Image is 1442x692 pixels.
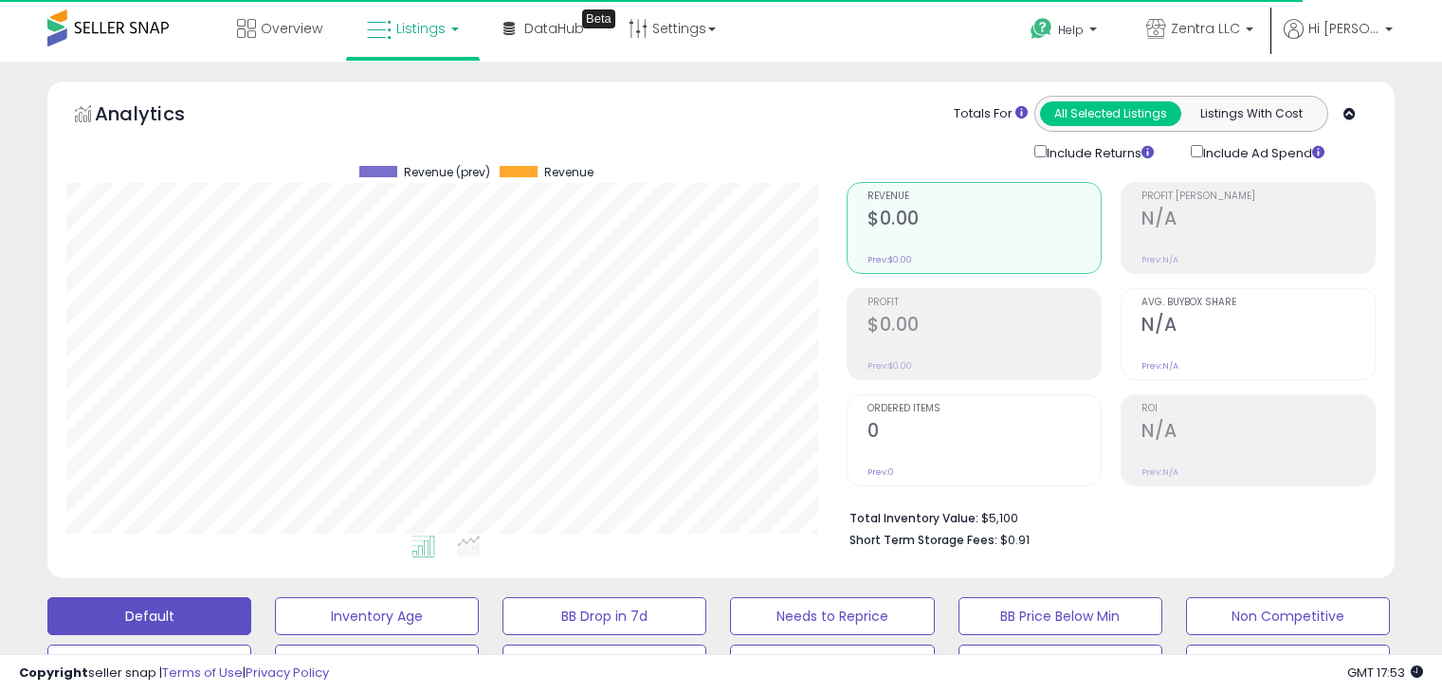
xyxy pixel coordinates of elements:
i: Get Help [1030,17,1053,41]
a: Terms of Use [162,664,243,682]
span: Revenue (prev) [404,166,490,179]
small: Prev: 0 [867,466,894,478]
h2: $0.00 [867,208,1101,233]
div: seller snap | | [19,665,329,683]
span: Zentra LLC [1171,19,1240,38]
button: Needs to Reprice [730,597,934,635]
h2: N/A [1141,208,1375,233]
span: ROI [1141,404,1375,414]
button: Break MAP [958,645,1162,683]
span: Ordered Items [867,404,1101,414]
small: Prev: N/A [1141,254,1178,265]
button: Items Being Repriced [502,645,706,683]
button: Inventory Age [275,597,479,635]
button: Non Competitive [1186,597,1390,635]
li: $5,100 [849,505,1361,528]
div: Tooltip anchor [582,9,615,28]
span: $0.91 [1000,531,1030,549]
a: Privacy Policy [246,664,329,682]
button: BB Drop in 7d [502,597,706,635]
b: Short Term Storage Fees: [849,532,997,548]
span: Profit [867,298,1101,308]
small: Prev: $0.00 [867,360,912,372]
button: BB Price Below Min [958,597,1162,635]
b: Total Inventory Value: [849,510,978,526]
button: Lladro [1186,645,1390,683]
h2: N/A [1141,420,1375,446]
span: Revenue [544,166,593,179]
div: Totals For [954,105,1028,123]
button: 30 Day Decrease [730,645,934,683]
button: Top Sellers [47,645,251,683]
span: Hi [PERSON_NAME] [1308,19,1379,38]
div: Include Returns [1020,141,1177,163]
button: Listings With Cost [1180,101,1322,126]
span: DataHub [524,19,584,38]
span: Listings [396,19,446,38]
h2: N/A [1141,314,1375,339]
a: Help [1015,3,1116,62]
span: Overview [261,19,322,38]
strong: Copyright [19,664,88,682]
h2: $0.00 [867,314,1101,339]
h2: 0 [867,420,1101,446]
small: Prev: N/A [1141,360,1178,372]
span: Help [1058,22,1084,38]
small: Prev: N/A [1141,466,1178,478]
small: Prev: $0.00 [867,254,912,265]
span: Avg. Buybox Share [1141,298,1375,308]
a: Hi [PERSON_NAME] [1284,19,1393,62]
h5: Analytics [95,100,222,132]
button: Selling @ Max [275,645,479,683]
span: 2025-10-10 17:53 GMT [1347,664,1423,682]
span: Revenue [867,191,1101,202]
button: Default [47,597,251,635]
div: Include Ad Spend [1177,141,1355,163]
button: All Selected Listings [1040,101,1181,126]
span: Profit [PERSON_NAME] [1141,191,1375,202]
